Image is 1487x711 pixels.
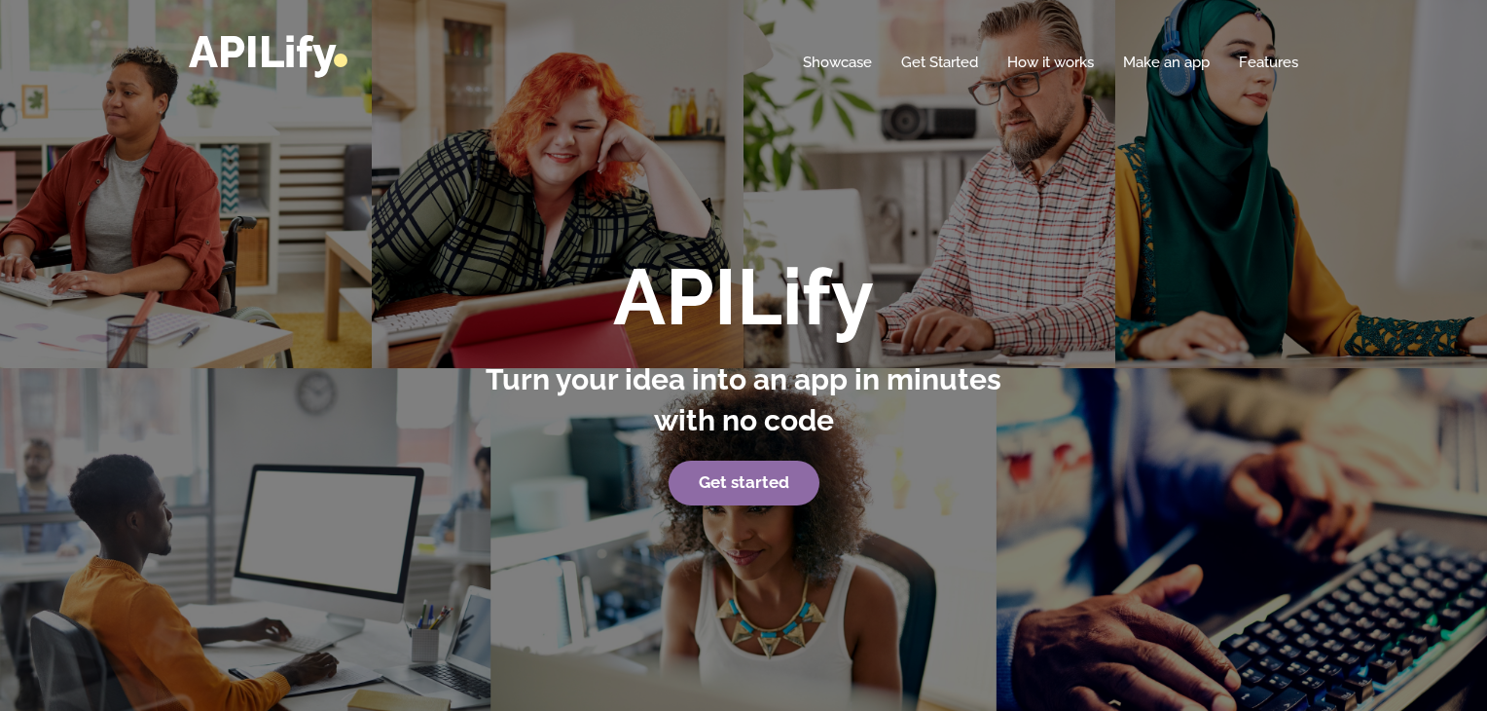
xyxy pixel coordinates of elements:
[613,251,874,343] strong: APILify
[669,461,819,505] a: Get started
[1007,53,1094,72] a: How it works
[699,472,789,492] strong: Get started
[803,53,872,72] a: Showcase
[1239,53,1298,72] a: Features
[486,362,1001,437] strong: Turn your idea into an app in minutes with no code
[901,53,978,72] a: Get Started
[189,26,347,78] a: APILify
[1123,53,1210,72] a: Make an app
